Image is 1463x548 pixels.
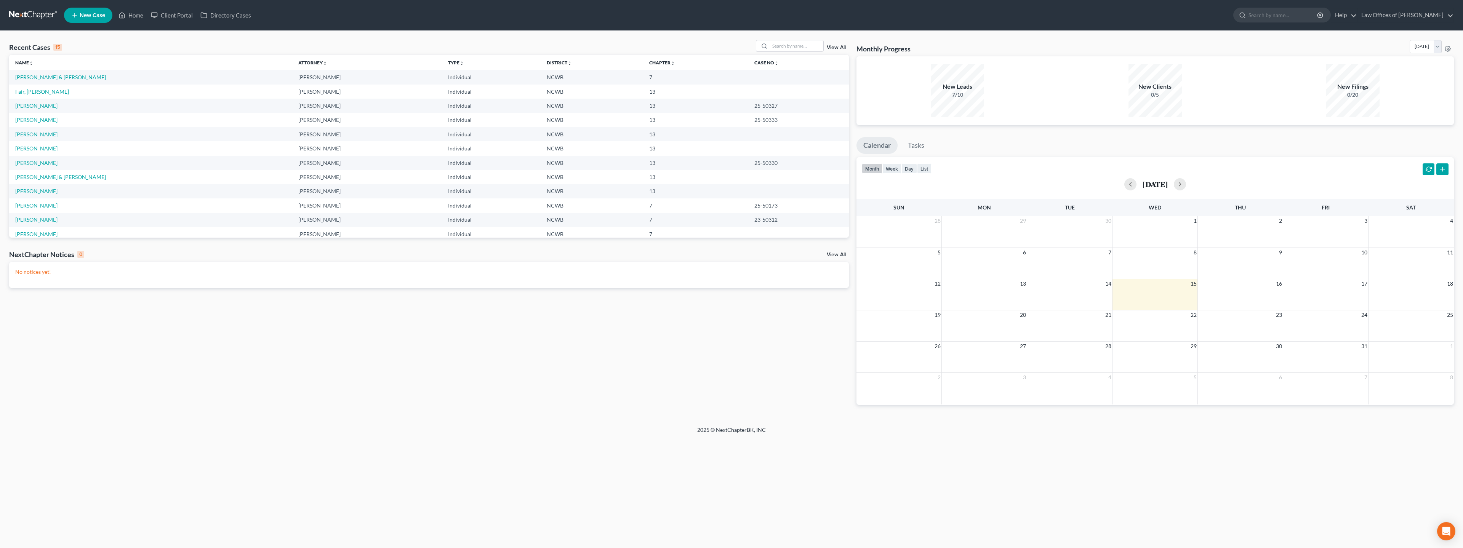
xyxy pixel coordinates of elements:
a: Client Portal [147,8,197,22]
span: Mon [978,204,991,211]
a: [PERSON_NAME] [15,145,58,152]
td: NCWB [541,198,643,212]
span: 22 [1190,310,1197,320]
a: Help [1331,8,1357,22]
td: [PERSON_NAME] [292,127,442,141]
i: unfold_more [29,61,34,66]
button: day [901,163,917,174]
span: 23 [1275,310,1283,320]
a: Case Nounfold_more [754,60,779,66]
span: 24 [1361,310,1368,320]
td: 25-50333 [748,113,849,127]
a: [PERSON_NAME] [15,102,58,109]
td: [PERSON_NAME] [292,170,442,184]
span: 10 [1361,248,1368,257]
td: 25-50173 [748,198,849,212]
a: Chapterunfold_more [649,60,675,66]
span: 3 [1364,216,1368,225]
td: NCWB [541,127,643,141]
td: 7 [643,227,748,241]
td: 13 [643,85,748,99]
a: Districtunfold_more [547,60,572,66]
a: Fair, [PERSON_NAME] [15,88,69,95]
td: NCWB [541,213,643,227]
a: [PERSON_NAME] [15,117,58,123]
td: NCWB [541,85,643,99]
span: Thu [1235,204,1246,211]
a: Attorneyunfold_more [298,60,327,66]
span: 2 [1278,216,1283,225]
td: Individual [442,198,541,212]
span: Tue [1065,204,1075,211]
span: 18 [1446,279,1454,288]
div: Recent Cases [9,43,62,52]
a: Directory Cases [197,8,255,22]
td: 13 [643,170,748,184]
span: 20 [1019,310,1027,320]
td: NCWB [541,184,643,198]
span: New Case [80,13,105,18]
td: [PERSON_NAME] [292,70,442,84]
a: Calendar [856,137,898,154]
div: 0/20 [1326,91,1380,99]
span: 31 [1361,342,1368,351]
span: 6 [1278,373,1283,382]
span: 13 [1019,279,1027,288]
a: [PERSON_NAME] & [PERSON_NAME] [15,74,106,80]
td: 13 [643,141,748,155]
span: 1 [1193,216,1197,225]
td: 7 [643,198,748,212]
span: 28 [1104,342,1112,351]
span: 28 [934,216,941,225]
td: 13 [643,99,748,113]
td: NCWB [541,99,643,113]
span: 30 [1104,216,1112,225]
span: 12 [934,279,941,288]
span: 3 [1022,373,1027,382]
span: Sun [893,204,904,211]
a: Nameunfold_more [15,60,34,66]
span: Sat [1406,204,1416,211]
td: NCWB [541,113,643,127]
span: 30 [1275,342,1283,351]
td: 13 [643,184,748,198]
span: 25 [1446,310,1454,320]
div: New Clients [1128,82,1182,91]
span: 17 [1361,279,1368,288]
input: Search by name... [1249,8,1318,22]
span: 26 [934,342,941,351]
td: 13 [643,113,748,127]
td: Individual [442,113,541,127]
td: 25-50327 [748,99,849,113]
td: 23-50312 [748,213,849,227]
h2: [DATE] [1143,180,1168,188]
div: 7/10 [931,91,984,99]
td: Individual [442,127,541,141]
span: 15 [1190,279,1197,288]
span: 4 [1449,216,1454,225]
a: [PERSON_NAME] [15,160,58,166]
td: [PERSON_NAME] [292,99,442,113]
span: 14 [1104,279,1112,288]
p: No notices yet! [15,268,843,276]
td: [PERSON_NAME] [292,156,442,170]
div: 0/5 [1128,91,1182,99]
span: Wed [1149,204,1161,211]
div: New Leads [931,82,984,91]
td: Individual [442,170,541,184]
td: 13 [643,156,748,170]
td: [PERSON_NAME] [292,198,442,212]
td: Individual [442,99,541,113]
td: 7 [643,213,748,227]
td: NCWB [541,141,643,155]
i: unfold_more [774,61,779,66]
div: 0 [77,251,84,258]
span: 21 [1104,310,1112,320]
td: 25-50330 [748,156,849,170]
span: 19 [934,310,941,320]
span: 11 [1446,248,1454,257]
span: 5 [1193,373,1197,382]
td: Individual [442,227,541,241]
a: [PERSON_NAME] [15,188,58,194]
span: 8 [1449,373,1454,382]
